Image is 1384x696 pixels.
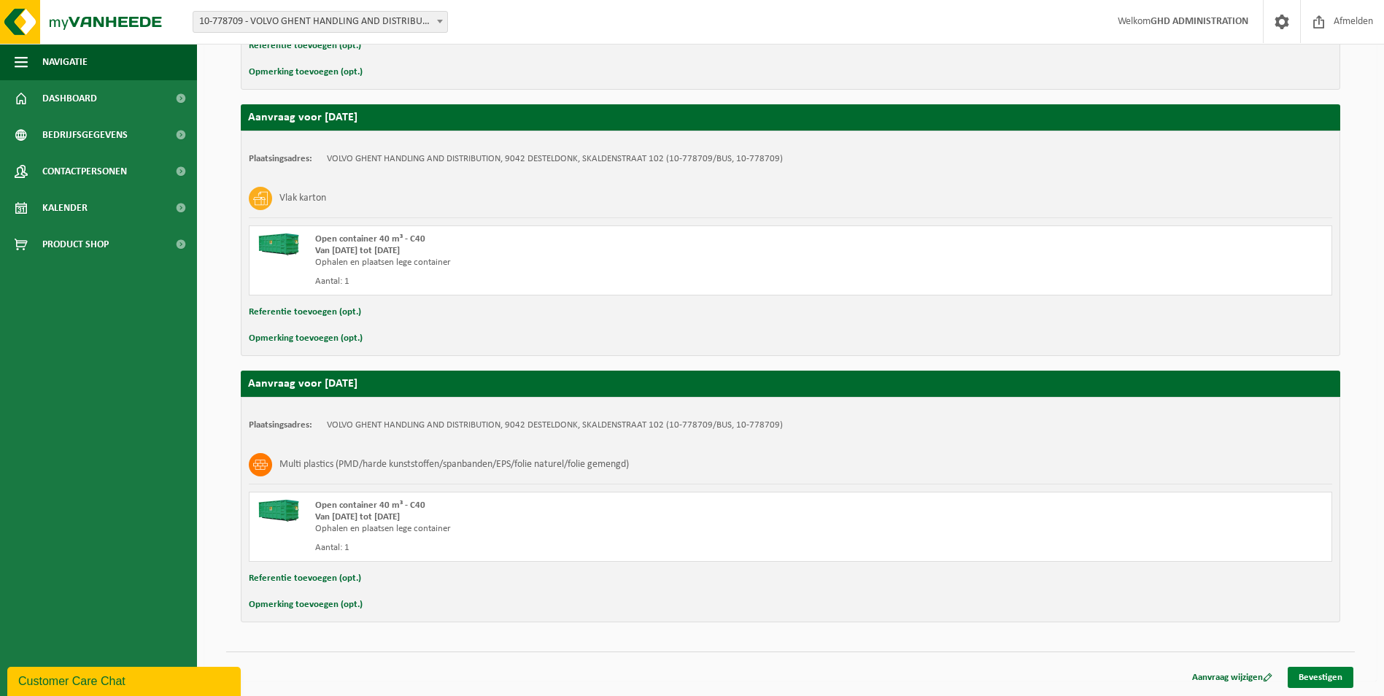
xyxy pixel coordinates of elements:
[42,44,88,80] span: Navigatie
[42,190,88,226] span: Kalender
[193,11,448,33] span: 10-778709 - VOLVO GHENT HANDLING AND DISTRIBUTION - DESTELDONK
[315,246,400,255] strong: Van [DATE] tot [DATE]
[248,112,357,123] strong: Aanvraag voor [DATE]
[315,257,849,268] div: Ophalen en plaatsen lege container
[42,226,109,263] span: Product Shop
[1288,667,1353,688] a: Bevestigen
[249,303,361,322] button: Referentie toevoegen (opt.)
[249,154,312,163] strong: Plaatsingsadres:
[327,153,783,165] td: VOLVO GHENT HANDLING AND DISTRIBUTION, 9042 DESTELDONK, SKALDENSTRAAT 102 (10-778709/BUS, 10-778709)
[249,63,363,82] button: Opmerking toevoegen (opt.)
[1181,667,1283,688] a: Aanvraag wijzigen
[315,234,425,244] span: Open container 40 m³ - C40
[249,595,363,614] button: Opmerking toevoegen (opt.)
[42,117,128,153] span: Bedrijfsgegevens
[249,36,361,55] button: Referentie toevoegen (opt.)
[315,500,425,510] span: Open container 40 m³ - C40
[315,276,849,287] div: Aantal: 1
[315,512,400,522] strong: Van [DATE] tot [DATE]
[249,329,363,348] button: Opmerking toevoegen (opt.)
[249,569,361,588] button: Referentie toevoegen (opt.)
[248,378,357,390] strong: Aanvraag voor [DATE]
[315,523,849,535] div: Ophalen en plaatsen lege container
[42,153,127,190] span: Contactpersonen
[327,419,783,431] td: VOLVO GHENT HANDLING AND DISTRIBUTION, 9042 DESTELDONK, SKALDENSTRAAT 102 (10-778709/BUS, 10-778709)
[279,187,326,210] h3: Vlak karton
[257,233,301,255] img: HK-XC-40-GN-00.png
[257,500,301,522] img: HK-XC-40-GN-00.png
[279,453,629,476] h3: Multi plastics (PMD/harde kunststoffen/spanbanden/EPS/folie naturel/folie gemengd)
[42,80,97,117] span: Dashboard
[193,12,447,32] span: 10-778709 - VOLVO GHENT HANDLING AND DISTRIBUTION - DESTELDONK
[1151,16,1248,27] strong: GHD ADMINISTRATION
[249,420,312,430] strong: Plaatsingsadres:
[7,664,244,696] iframe: chat widget
[315,542,849,554] div: Aantal: 1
